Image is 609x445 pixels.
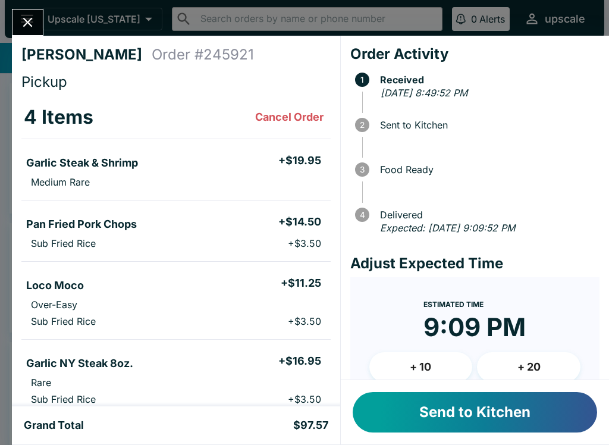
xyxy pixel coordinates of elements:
em: Expected: [DATE] 9:09:52 PM [380,222,515,234]
p: Sub Fried Rice [31,393,96,405]
h3: 4 Items [24,105,93,129]
h5: + $19.95 [278,153,321,168]
h5: + $11.25 [281,276,321,290]
table: orders table [21,96,331,417]
em: [DATE] 8:49:52 PM [381,87,467,99]
button: Close [12,10,43,35]
h5: Garlic Steak & Shrimp [26,156,138,170]
span: Estimated Time [423,300,484,309]
h5: $97.57 [293,418,328,433]
text: 3 [360,165,365,174]
button: + 20 [477,352,580,382]
h5: Loco Moco [26,278,84,293]
p: Sub Fried Rice [31,315,96,327]
p: + $3.50 [288,393,321,405]
button: Send to Kitchen [353,392,597,433]
h4: Order Activity [350,45,599,63]
p: + $3.50 [288,315,321,327]
p: Rare [31,377,51,388]
h5: + $16.95 [278,354,321,368]
time: 9:09 PM [423,312,526,343]
button: Cancel Order [250,105,328,129]
h5: Pan Fried Pork Chops [26,217,137,231]
span: Sent to Kitchen [374,120,599,130]
text: 4 [359,210,365,220]
h5: + $14.50 [278,215,321,229]
text: 1 [360,75,364,84]
span: Received [374,74,599,85]
p: Medium Rare [31,176,90,188]
h5: Garlic NY Steak 8oz. [26,356,133,371]
p: Over-Easy [31,299,77,311]
h4: [PERSON_NAME] [21,46,152,64]
button: + 10 [369,352,473,382]
h4: Order # 245921 [152,46,254,64]
h4: Adjust Expected Time [350,255,599,272]
p: Sub Fried Rice [31,237,96,249]
span: Delivered [374,209,599,220]
span: Pickup [21,73,67,90]
span: Food Ready [374,164,599,175]
text: 2 [360,120,365,130]
p: + $3.50 [288,237,321,249]
h5: Grand Total [24,418,84,433]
